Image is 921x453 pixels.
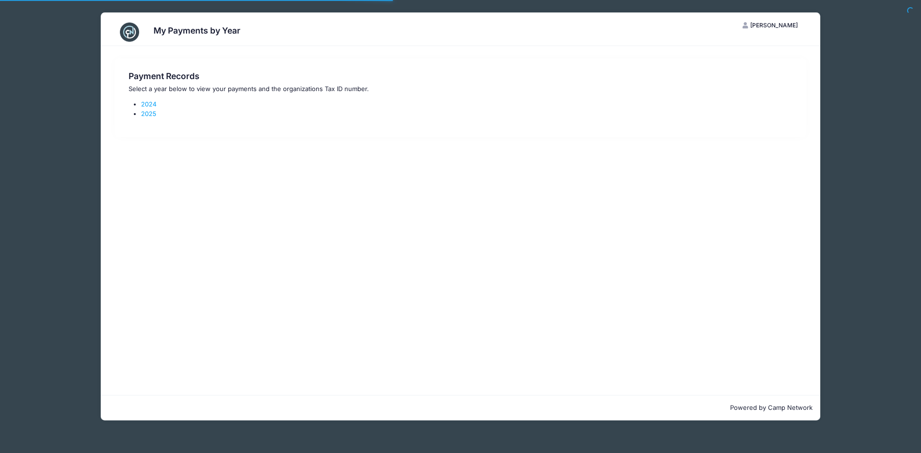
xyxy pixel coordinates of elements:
p: Powered by Camp Network [108,403,813,413]
button: [PERSON_NAME] [734,17,806,34]
h3: Payment Records [129,71,792,81]
a: 2024 [141,100,156,108]
span: [PERSON_NAME] [750,22,798,29]
img: CampNetwork [120,23,139,42]
h3: My Payments by Year [153,25,240,35]
a: 2025 [141,110,156,117]
p: Select a year below to view your payments and the organizations Tax ID number. [129,84,792,94]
